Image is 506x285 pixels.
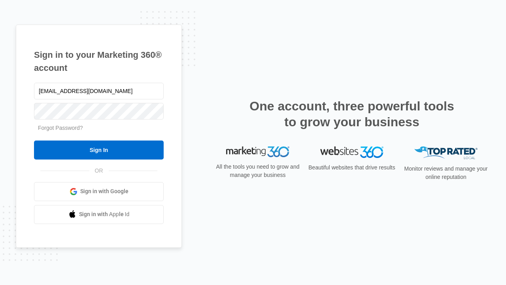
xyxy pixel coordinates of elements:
[226,146,289,158] img: Marketing 360
[414,146,478,160] img: Top Rated Local
[34,83,164,99] input: Email
[38,125,83,131] a: Forgot Password?
[89,167,109,175] span: OR
[34,205,164,224] a: Sign in with Apple Id
[402,165,490,181] p: Monitor reviews and manage your online reputation
[308,163,396,172] p: Beautiful websites that drive results
[79,210,130,218] span: Sign in with Apple Id
[80,187,128,196] span: Sign in with Google
[213,163,302,179] p: All the tools you need to grow and manage your business
[34,182,164,201] a: Sign in with Google
[320,146,383,158] img: Websites 360
[247,98,457,130] h2: One account, three powerful tools to grow your business
[34,141,164,160] input: Sign In
[34,48,164,74] h1: Sign in to your Marketing 360® account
